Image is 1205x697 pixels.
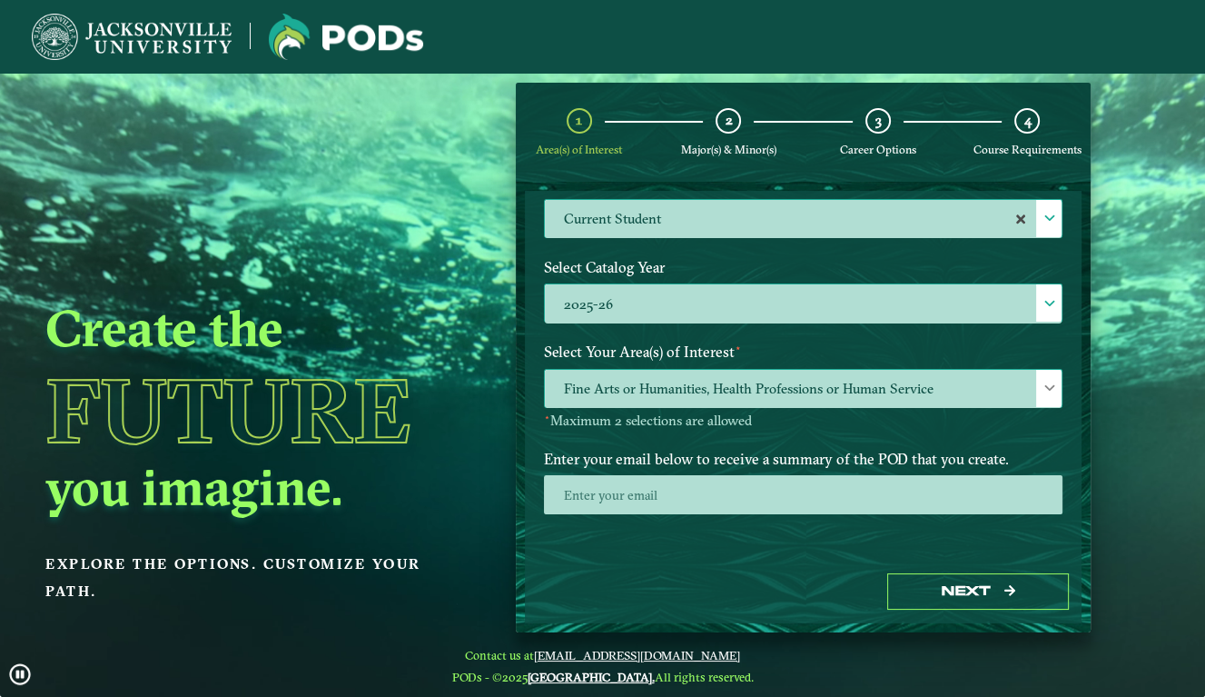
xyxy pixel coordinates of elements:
[452,670,754,684] span: PODs - ©2025 All rights reserved.
[576,112,582,129] span: 1
[32,14,232,60] img: Jacksonville University logo
[452,648,754,662] span: Contact us at
[530,335,1077,369] label: Select Your Area(s) of Interest
[545,200,1062,239] label: Current Student
[887,573,1069,611] button: Next
[45,296,473,360] h2: Create the
[530,443,1077,476] label: Enter your email below to receive a summary of the POD that you create.
[840,143,916,156] span: Career Options
[269,14,423,60] img: Jacksonville University logo
[545,284,1062,324] label: 2025-26
[874,112,881,129] span: 3
[45,551,473,605] p: Explore the options. Customize your path.
[544,413,1063,430] p: Maximum 2 selections are allowed
[544,411,550,423] sup: ⋆
[725,112,732,129] span: 2
[530,251,1077,284] label: Select Catalog Year
[545,370,1062,409] span: Fine Arts or Humanities, Health Professions or Human Service
[534,648,740,662] a: [EMAIL_ADDRESS][DOMAIN_NAME]
[45,455,473,519] h2: you imagine.
[528,670,655,684] a: [GEOGRAPHIC_DATA].
[536,143,622,156] span: Area(s) of Interest
[544,475,1063,514] input: Enter your email
[45,366,473,455] h1: Future
[681,143,776,156] span: Major(s) & Minor(s)
[973,143,1082,156] span: Course Requirements
[735,341,742,354] sup: ⋆
[1023,112,1031,129] span: 4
